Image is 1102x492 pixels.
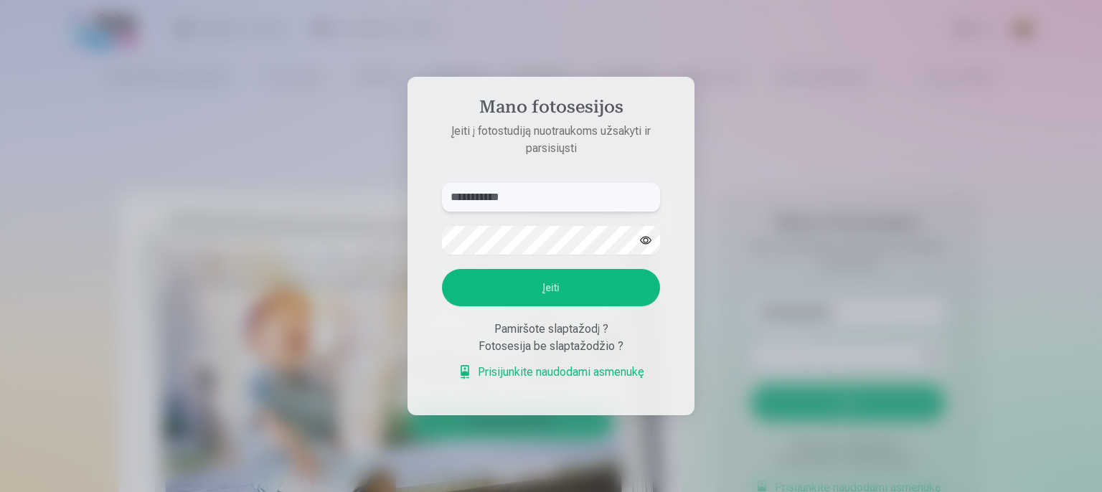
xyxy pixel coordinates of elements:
[442,321,660,338] div: Pamiršote slaptažodį ?
[428,97,674,123] h4: Mano fotosesijos
[442,338,660,355] div: Fotosesija be slaptažodžio ?
[428,123,674,157] p: Įeiti į fotostudiją nuotraukoms užsakyti ir parsisiųsti
[458,364,644,381] a: Prisijunkite naudodami asmenukę
[442,269,660,306] button: Įeiti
